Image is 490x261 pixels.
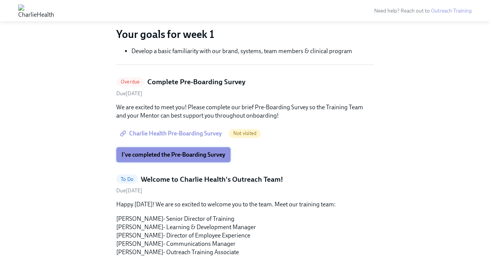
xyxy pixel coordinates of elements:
a: Charlie Health Pre-Boarding Survey [116,126,227,141]
a: To DoWelcome to Charlie Health's Outreach Team!Due[DATE] [116,175,374,195]
button: I've completed the Pre-Boarding Survey [116,147,231,162]
img: CharlieHealth [18,5,54,17]
a: OverdueComplete Pre-Boarding SurveyDue[DATE] [116,77,374,97]
span: Overdue [116,79,144,85]
h5: Complete Pre-Boarding Survey [147,77,245,87]
p: We are excited to meet you! Please complete our brief Pre-Boarding Survey so the Training Team an... [116,103,374,120]
span: I've completed the Pre-Boarding Survey [122,151,225,159]
p: Your goals for week 1 [116,27,374,41]
span: Need help? Reach out to [374,8,472,14]
span: To Do [116,176,138,182]
span: Wednesday, October 8th 2025, 10:00 am [116,187,142,194]
p: [PERSON_NAME]- Senior Director of Training [PERSON_NAME]- Learning & Development Manager [PERSON_... [116,215,374,256]
span: Monday, October 6th 2025, 10:00 am [116,90,142,97]
li: Develop a basic familiarity with our brand, systems, team members & clinical program [131,47,374,55]
p: Happy [DATE]! We are so excited to welcome you to the team. Meet our training team: [116,200,374,209]
span: Not visited [229,130,261,136]
a: Outreach Training [431,8,472,14]
span: Charlie Health Pre-Boarding Survey [122,130,222,137]
h5: Welcome to Charlie Health's Outreach Team! [141,175,283,184]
